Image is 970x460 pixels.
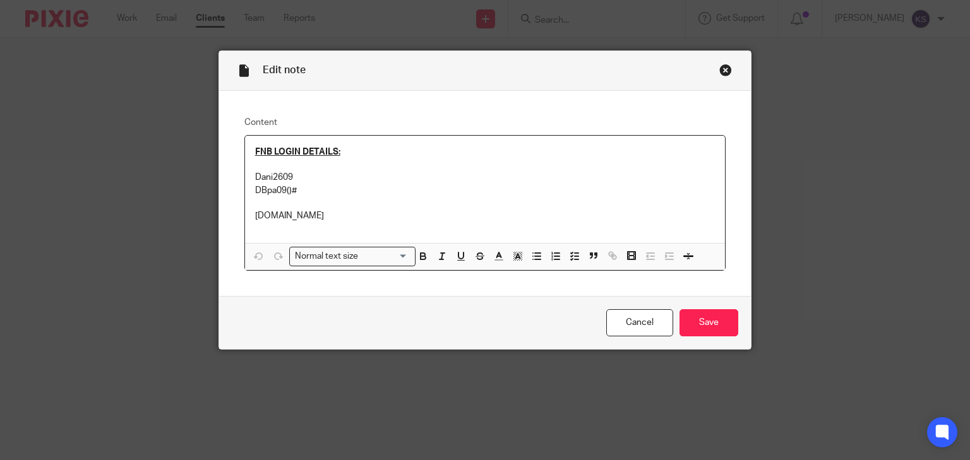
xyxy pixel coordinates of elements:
p: DBpa09()# [255,184,716,197]
span: Normal text size [292,250,361,263]
p: [DOMAIN_NAME] [255,209,716,222]
input: Search for option [362,250,408,263]
span: Edit note [263,65,306,75]
p: Dani2609 [255,171,716,184]
a: Cancel [606,309,673,336]
div: Close this dialog window [719,64,732,76]
label: Content [244,116,726,129]
input: Save [680,309,738,336]
u: FNB LOGIN DETAILS: [255,148,340,156]
div: Search for option [289,247,416,266]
